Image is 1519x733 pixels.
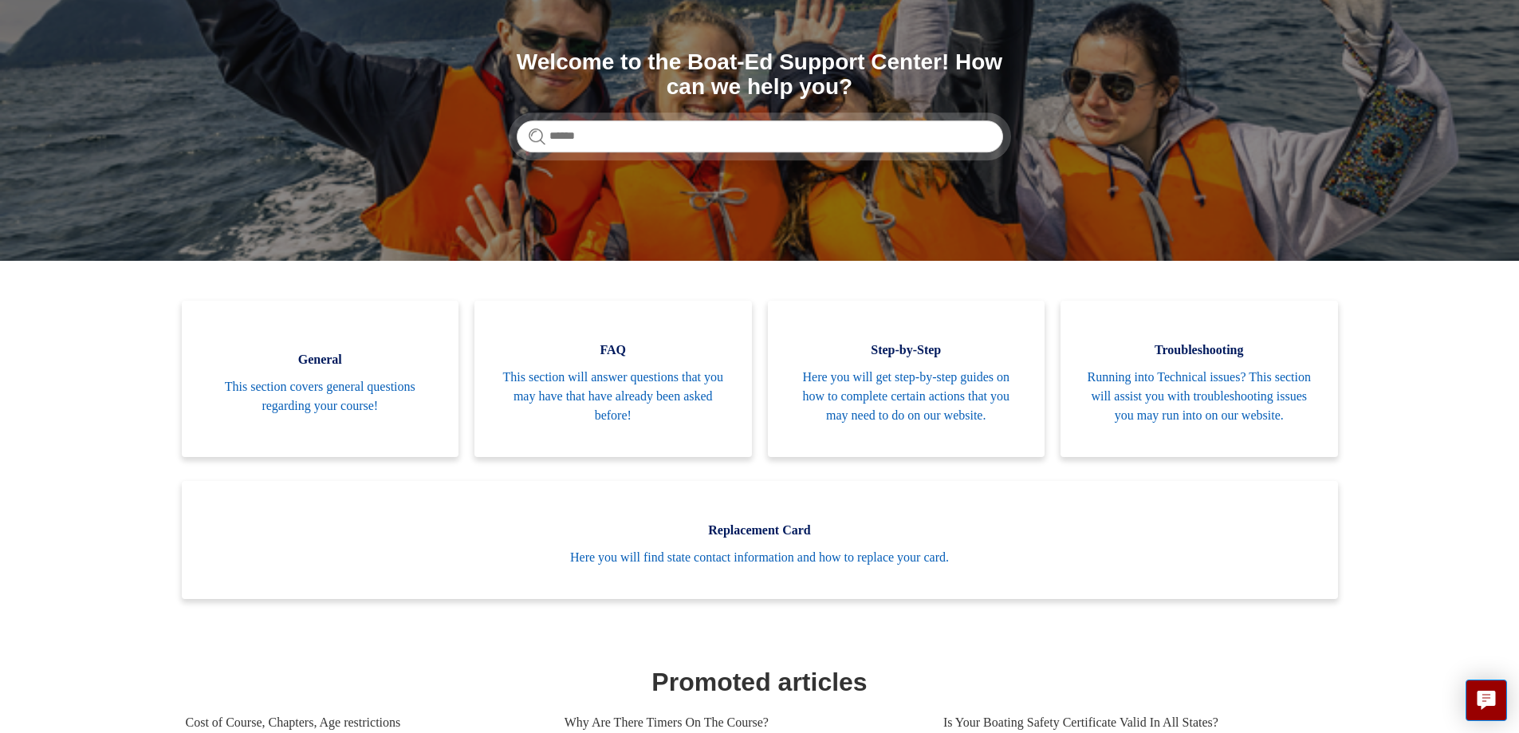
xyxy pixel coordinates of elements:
[206,377,435,416] span: This section covers general questions regarding your course!
[474,301,752,457] a: FAQ This section will answer questions that you may have that have already been asked before!
[206,548,1314,567] span: Here you will find state contact information and how to replace your card.
[182,481,1338,599] a: Replacement Card Here you will find state contact information and how to replace your card.
[498,368,728,425] span: This section will answer questions that you may have that have already been asked before!
[1466,680,1507,721] button: Live chat
[186,663,1334,701] h1: Promoted articles
[206,521,1314,540] span: Replacement Card
[768,301,1045,457] a: Step-by-Step Here you will get step-by-step guides on how to complete certain actions that you ma...
[517,120,1003,152] input: Search
[206,350,435,369] span: General
[1061,301,1338,457] a: Troubleshooting Running into Technical issues? This section will assist you with troubleshooting ...
[1084,341,1314,360] span: Troubleshooting
[1084,368,1314,425] span: Running into Technical issues? This section will assist you with troubleshooting issues you may r...
[792,341,1021,360] span: Step-by-Step
[498,341,728,360] span: FAQ
[792,368,1021,425] span: Here you will get step-by-step guides on how to complete certain actions that you may need to do ...
[517,50,1003,100] h1: Welcome to the Boat-Ed Support Center! How can we help you?
[182,301,459,457] a: General This section covers general questions regarding your course!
